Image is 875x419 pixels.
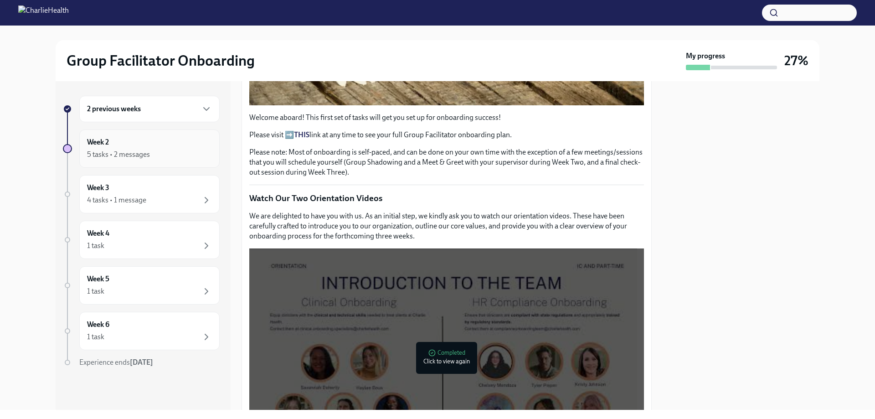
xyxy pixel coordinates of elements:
[784,52,808,69] h3: 27%
[63,266,220,305] a: Week 51 task
[87,150,150,160] div: 5 tasks • 2 messages
[130,358,153,367] strong: [DATE]
[294,130,309,139] a: THIS
[249,211,644,241] p: We are delighted to have you with us. As an initial step, we kindly ask you to watch our orientat...
[87,104,141,114] h6: 2 previous weeks
[63,221,220,259] a: Week 41 task
[87,274,109,284] h6: Week 5
[79,358,153,367] span: Experience ends
[249,147,644,177] p: Please note: Most of onboarding is self-paced, and can be done on your own time with the exceptio...
[18,5,69,20] img: CharlieHealth
[63,129,220,168] a: Week 25 tasks • 2 messages
[87,137,109,147] h6: Week 2
[87,195,146,205] div: 4 tasks • 1 message
[63,175,220,213] a: Week 34 tasks • 1 message
[87,320,109,330] h6: Week 6
[686,51,725,61] strong: My progress
[87,241,104,251] div: 1 task
[249,192,644,204] p: Watch Our Two Orientation Videos
[249,113,644,123] p: Welcome aboard! This first set of tasks will get you set up for onboarding success!
[67,52,255,70] h2: Group Facilitator Onboarding
[63,312,220,350] a: Week 61 task
[87,286,104,296] div: 1 task
[87,228,109,238] h6: Week 4
[79,96,220,122] div: 2 previous weeks
[87,183,109,193] h6: Week 3
[87,332,104,342] div: 1 task
[249,130,644,140] p: Please visit ➡️ link at any time to see your full Group Facilitator onboarding plan.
